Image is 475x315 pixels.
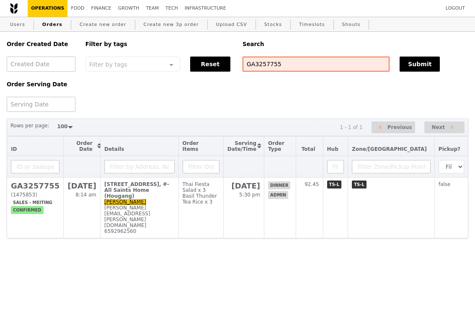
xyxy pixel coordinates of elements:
[11,160,59,173] input: ID or Salesperson name
[261,17,285,32] a: Stocks
[104,228,175,234] div: 6592962560
[11,146,17,152] span: ID
[340,124,362,130] div: 1 - 1 of 1
[352,181,367,188] span: TS-L
[7,17,28,32] a: Users
[296,17,328,32] a: Timeslots
[183,160,219,173] input: Filter Order Items
[387,122,412,132] span: Previous
[85,41,232,47] h5: Filter by tags
[243,41,468,47] h5: Search
[7,97,75,112] input: Serving Date
[439,146,460,152] span: Pickup?
[424,121,465,134] button: Next
[239,192,260,198] span: 5:30 pm
[305,181,319,187] span: 92.45
[339,17,364,32] a: Shouts
[67,181,96,190] h2: [DATE]
[104,199,146,205] a: [PERSON_NAME]
[104,146,124,152] span: Details
[352,146,427,152] span: Zone/[GEOGRAPHIC_DATA]
[190,57,230,72] button: Reset
[183,181,219,193] div: Thai Fiesta Salad x 3
[327,160,344,173] input: Filter Hub
[7,57,75,72] input: Created Date
[11,206,44,214] span: confirmed
[104,160,175,173] input: Filter by Address, Name, Email, Mobile
[268,191,288,199] span: admin
[11,181,59,190] h2: GA3257755
[140,17,202,32] a: Create new 3p order
[243,57,390,72] input: Search any field
[400,57,440,72] button: Submit
[183,193,219,205] div: Basil Thunder Tea Rice x 3
[10,3,18,14] img: Grain logo
[183,140,199,152] span: Order Items
[439,181,451,187] span: false
[431,122,445,132] span: Next
[104,205,175,228] div: [PERSON_NAME][EMAIL_ADDRESS][PERSON_NAME][DOMAIN_NAME]
[327,146,338,152] span: Hub
[10,121,49,130] label: Rows per page:
[268,181,290,189] span: dinner
[227,181,260,190] h2: [DATE]
[39,17,66,32] a: Orders
[213,17,250,32] a: Upload CSV
[104,181,175,199] div: [STREET_ADDRESS], #-All Saints Home (Hougang)
[76,17,130,32] a: Create new order
[75,192,96,198] span: 8:14 am
[327,181,342,188] span: TS-L
[7,81,75,88] h5: Order Serving Date
[11,199,54,207] span: Sales - Meiting
[268,140,284,152] span: Order Type
[11,192,59,198] div: (1475853)
[7,41,75,47] h5: Order Created Date
[352,160,431,173] input: Filter Zone/Pickup Point
[372,121,415,134] button: Previous
[89,60,127,68] span: Filter by tags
